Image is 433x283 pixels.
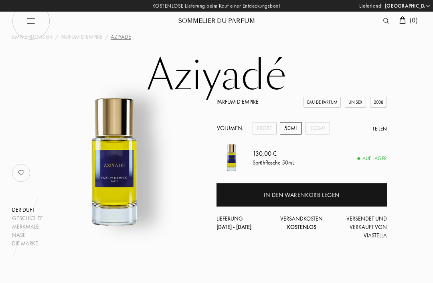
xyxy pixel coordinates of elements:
div: Sommelier du Parfum [168,17,265,25]
img: burger_black.png [12,2,50,40]
div: Eau de Parfum [304,97,341,108]
div: 50mL [280,122,302,134]
div: 100mL [305,122,330,134]
div: / [55,33,58,41]
div: Versandkosten [273,215,330,231]
span: [DATE] - [DATE] [216,223,251,231]
span: Kostenlos [287,223,316,231]
div: Probe [253,122,277,134]
div: Teilen [372,125,387,133]
a: Parfum d'Empire [61,33,103,41]
img: Aziyadé Parfum d'Empire [43,90,186,233]
div: Geschichte [12,214,43,223]
img: cart.svg [399,16,406,24]
div: Auf Lager [358,155,387,163]
div: 2008 [370,97,387,108]
span: Lieferland: [359,2,383,10]
span: ( 0 ) [410,16,418,24]
div: Unisex [345,97,366,108]
img: search_icn.svg [383,18,389,24]
div: / [105,33,108,41]
span: VIASTELLA [364,232,387,239]
div: Merkmale [12,223,43,231]
div: Der Duft [12,206,43,214]
div: In den Warenkorb legen [264,191,340,200]
div: Volumen: [216,122,248,134]
div: Versendet und verkauft von [330,215,387,240]
div: Nase [12,231,43,239]
img: Aziyadé Parfum d'Empire [216,143,247,173]
h1: Aziyadé [16,54,417,98]
div: 130,00 € [253,149,294,158]
div: Die Marke [12,239,43,248]
a: Parfum d'Empire [216,98,259,105]
div: Aziyadé [111,33,131,41]
img: no_like_p.png [13,165,29,181]
div: Sprühflasche 50mL [253,158,294,167]
div: Lieferung [216,215,273,231]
